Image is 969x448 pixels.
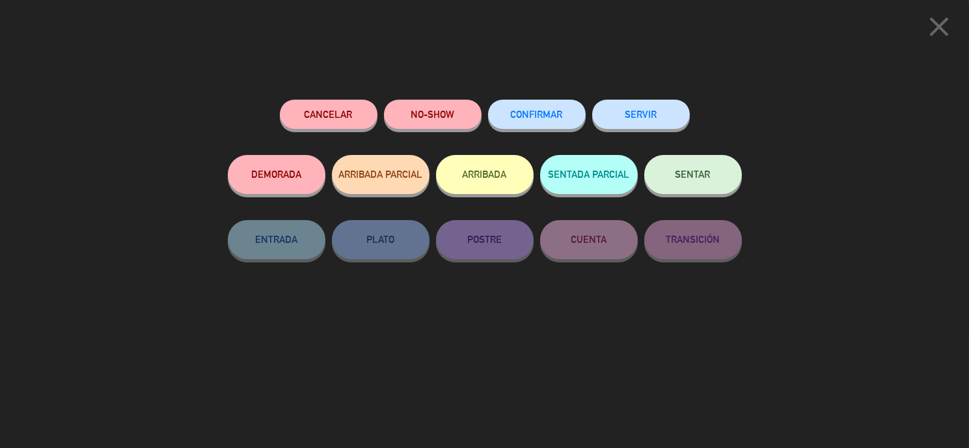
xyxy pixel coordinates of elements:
[644,155,742,194] button: SENTAR
[540,220,638,259] button: CUENTA
[228,155,325,194] button: DEMORADA
[540,155,638,194] button: SENTADA PARCIAL
[644,220,742,259] button: TRANSICIÓN
[436,220,534,259] button: POSTRE
[384,100,482,129] button: NO-SHOW
[488,100,586,129] button: CONFIRMAR
[338,169,422,180] span: ARRIBADA PARCIAL
[332,220,430,259] button: PLATO
[511,109,563,120] span: CONFIRMAR
[923,10,955,43] i: close
[919,10,959,48] button: close
[332,155,430,194] button: ARRIBADA PARCIAL
[280,100,377,129] button: Cancelar
[436,155,534,194] button: ARRIBADA
[676,169,711,180] span: SENTAR
[592,100,690,129] button: SERVIR
[228,220,325,259] button: ENTRADA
